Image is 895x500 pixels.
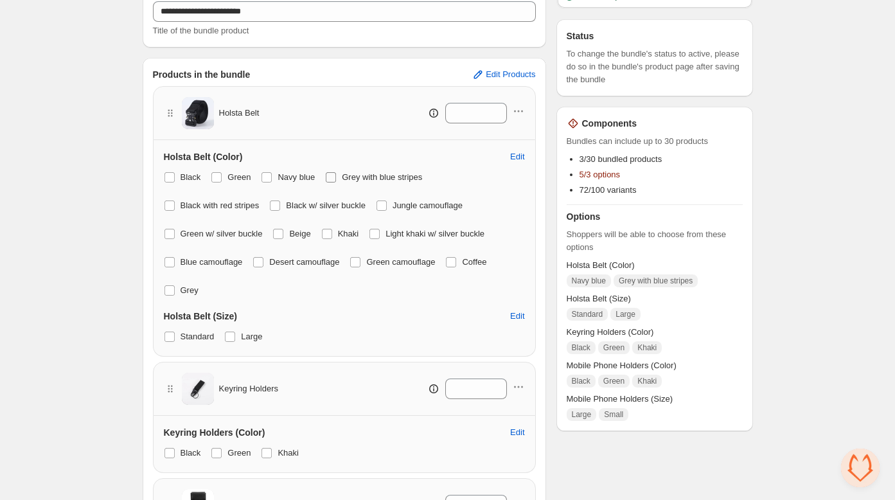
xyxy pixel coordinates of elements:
[366,257,435,267] span: Green camouflage
[164,150,243,163] h3: Holsta Belt (Color)
[181,201,260,210] span: Black with red stripes
[616,309,635,319] span: Large
[567,259,743,272] span: Holsta Belt (Color)
[572,276,606,286] span: Navy blue
[637,343,657,353] span: Khaki
[580,185,637,195] span: 72/100 variants
[181,229,263,238] span: Green w/ silver buckle
[181,448,201,458] span: Black
[227,172,251,182] span: Green
[502,306,532,326] button: Edit
[153,26,249,35] span: Title of the bundle product
[567,359,743,372] span: Mobile Phone Holders (Color)
[603,376,625,386] span: Green
[181,172,201,182] span: Black
[289,229,310,238] span: Beige
[572,309,603,319] span: Standard
[572,343,590,353] span: Black
[342,172,422,182] span: Grey with blue stripes
[464,64,543,85] button: Edit Products
[572,376,590,386] span: Black
[619,276,693,286] span: Grey with blue stripes
[580,154,662,164] span: 3/30 bundled products
[219,382,279,395] span: Keyring Holders
[182,373,214,405] img: Keyring Holders
[567,210,743,223] h3: Options
[510,311,524,321] span: Edit
[164,310,237,323] h3: Holsta Belt (Size)
[502,422,532,443] button: Edit
[385,229,484,238] span: Light khaki w/ silver buckle
[182,97,214,129] img: Holsta Belt
[181,332,215,341] span: Standard
[580,170,621,179] span: 5/3 options
[567,326,743,339] span: Keyring Holders (Color)
[227,448,251,458] span: Green
[567,228,743,254] span: Shoppers will be able to choose from these options
[510,427,524,438] span: Edit
[164,426,265,439] h3: Keyring Holders (Color)
[278,172,315,182] span: Navy blue
[286,201,366,210] span: Black w/ silver buckle
[567,48,743,86] span: To change the bundle's status to active, please do so in the bundle's product page after saving t...
[462,257,486,267] span: Coffee
[567,135,743,148] span: Bundles can include up to 30 products
[153,68,251,81] h3: Products in the bundle
[278,448,299,458] span: Khaki
[510,152,524,162] span: Edit
[567,30,743,42] h3: Status
[181,257,243,267] span: Blue camouflage
[603,343,625,353] span: Green
[219,107,260,120] span: Holsta Belt
[486,69,535,80] span: Edit Products
[572,409,592,420] span: Large
[841,449,880,487] div: Open chat
[181,285,199,295] span: Grey
[269,257,339,267] span: Desert camouflage
[567,292,743,305] span: Holsta Belt (Size)
[582,117,637,130] h3: Components
[241,332,262,341] span: Large
[393,201,463,210] span: Jungle camouflage
[604,409,623,420] span: Small
[567,393,743,406] span: Mobile Phone Holders (Size)
[502,147,532,167] button: Edit
[637,376,657,386] span: Khaki
[338,229,359,238] span: Khaki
